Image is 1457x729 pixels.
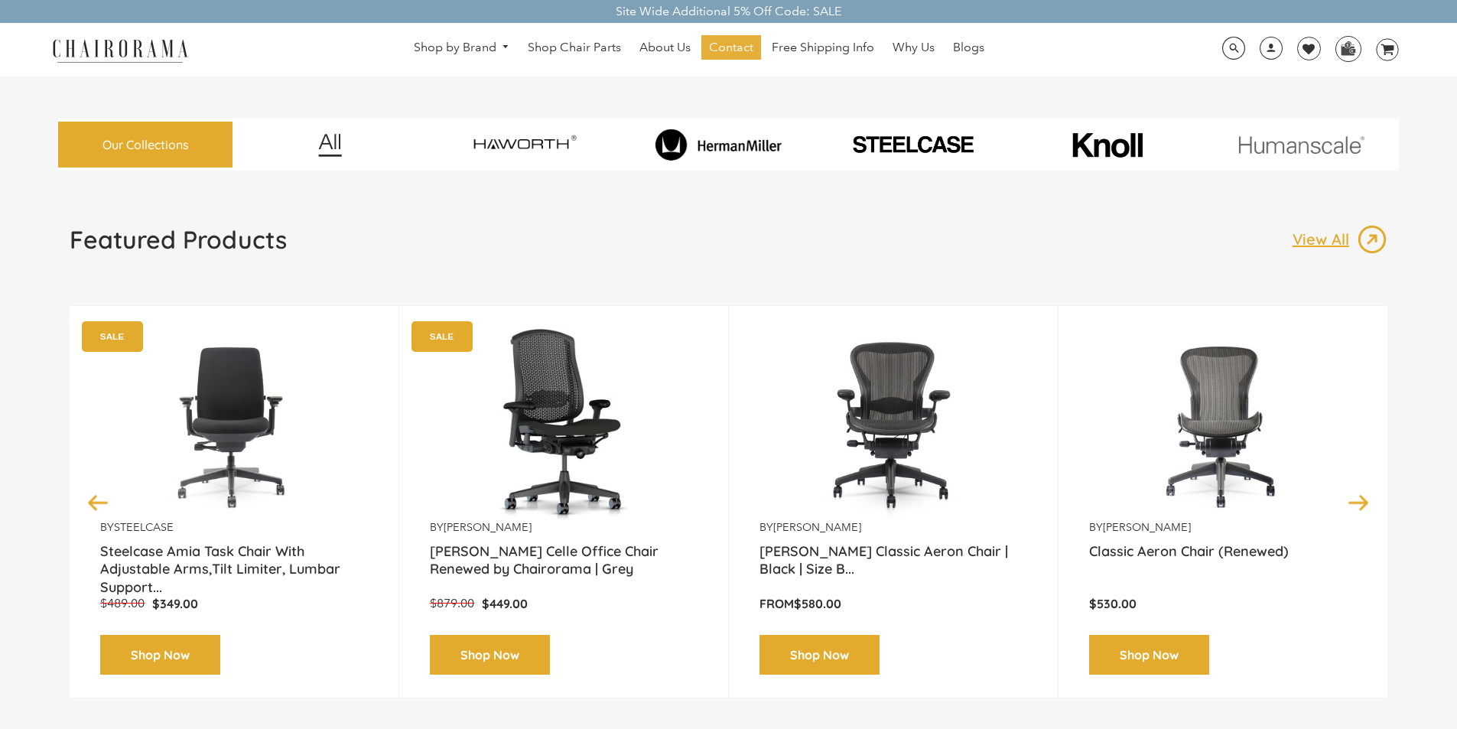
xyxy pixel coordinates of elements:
span: About Us [639,40,691,56]
a: Shop Now [100,635,220,675]
a: Contact [701,35,761,60]
img: image_8_173eb7e0-7579-41b4-bc8e-4ba0b8ba93e8.png [625,129,812,161]
h1: Featured Products [70,224,287,255]
img: image_11.png [1208,135,1395,155]
a: Shop Now [430,635,550,675]
img: Classic Aeron Chair (Renewed) - chairorama [1089,329,1357,520]
p: by [100,520,368,535]
img: image_13.png [1357,224,1387,255]
img: Amia Chair by chairorama.com [100,329,368,520]
span: $349.00 [152,596,198,611]
a: Amia Chair by chairorama.com Renewed Amia Chair chairorama.com [100,329,368,520]
p: View All [1293,229,1357,249]
a: Shop Chair Parts [520,35,629,60]
a: Steelcase [114,520,174,534]
a: Why Us [885,35,942,60]
span: $580.00 [794,596,841,611]
a: [PERSON_NAME] [444,520,532,534]
a: Free Shipping Info [764,35,882,60]
button: Previous [85,489,112,516]
a: Blogs [945,35,992,60]
a: Featured Products [70,224,287,267]
a: About Us [632,35,698,60]
a: [PERSON_NAME] Celle Office Chair Renewed by Chairorama | Grey [430,542,698,581]
span: Shop Chair Parts [528,40,621,56]
a: View All [1293,224,1387,255]
span: $489.00 [100,596,145,610]
img: Herman Miller Classic Aeron Chair | Black | Size B (Renewed) - chairorama [759,329,1027,520]
img: PHOTO-2024-07-09-00-53-10-removebg-preview.png [819,133,1007,156]
span: $530.00 [1089,596,1137,611]
a: Shop Now [759,635,880,675]
a: Shop by Brand [406,36,518,60]
p: by [430,520,698,535]
span: $449.00 [482,596,528,611]
p: From [759,596,1027,612]
a: Herman Miller Classic Aeron Chair | Black | Size B (Renewed) - chairorama Herman Miller Classic A... [759,329,1027,520]
img: image_10_1.png [1038,131,1176,159]
a: Our Collections [58,122,233,168]
img: image_7_14f0750b-d084-457f-979a-a1ab9f6582c4.png [431,122,618,167]
span: Contact [709,40,753,56]
img: chairorama [44,37,197,63]
p: by [759,520,1027,535]
img: image_12.png [288,133,372,157]
a: Shop Now [1089,635,1209,675]
a: Classic Aeron Chair (Renewed) - chairorama Classic Aeron Chair (Renewed) - chairorama [1089,329,1357,520]
span: Why Us [893,40,935,56]
a: [PERSON_NAME] [1103,520,1191,534]
a: Herman Miller Celle Office Chair Renewed by Chairorama | Grey - chairorama Herman Miller Celle Of... [430,329,698,520]
img: Herman Miller Celle Office Chair Renewed by Chairorama | Grey - chairorama [430,329,698,520]
button: Next [1345,489,1372,516]
p: by [1089,520,1357,535]
a: Classic Aeron Chair (Renewed) [1089,542,1357,581]
a: [PERSON_NAME] Classic Aeron Chair | Black | Size B... [759,542,1027,581]
a: [PERSON_NAME] [773,520,861,534]
nav: DesktopNavigation [262,35,1137,63]
text: SALE [100,331,124,341]
span: Free Shipping Info [772,40,874,56]
span: $879.00 [430,596,474,610]
text: SALE [430,331,454,341]
span: Blogs [953,40,984,56]
a: Steelcase Amia Task Chair With Adjustable Arms,Tilt Limiter, Lumbar Support... [100,542,368,581]
img: WhatsApp_Image_2024-07-12_at_16.23.01.webp [1336,37,1360,60]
